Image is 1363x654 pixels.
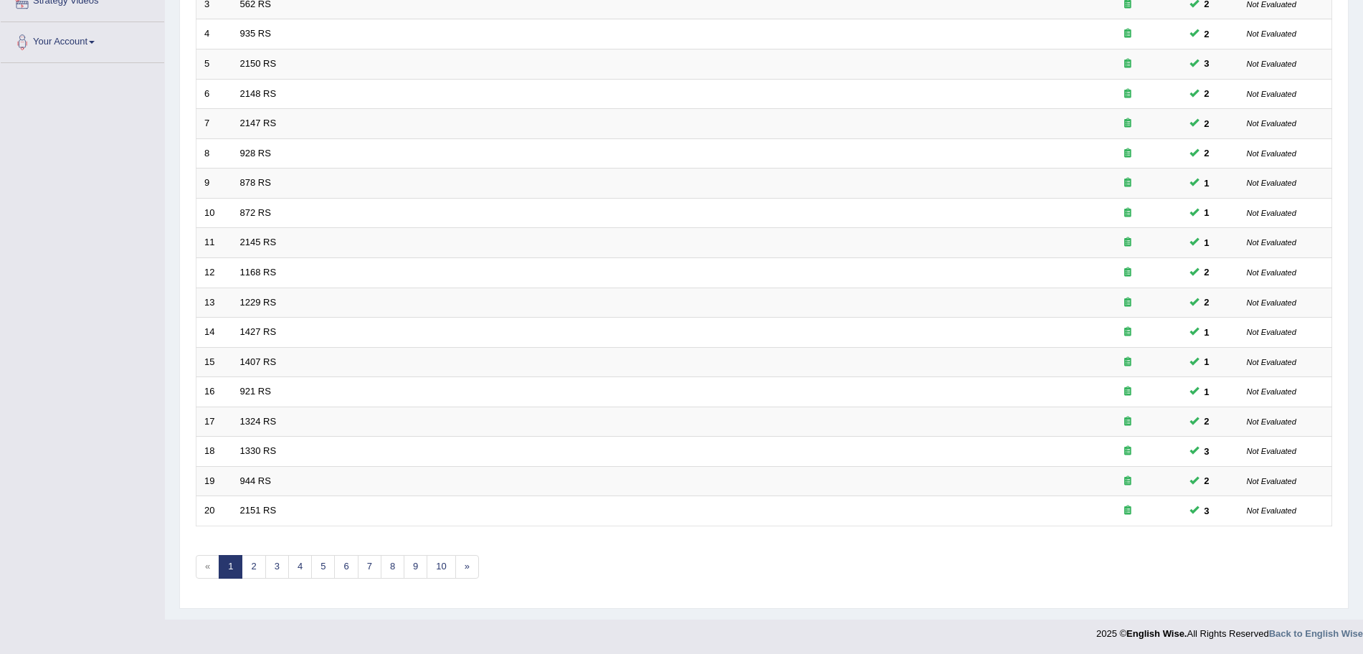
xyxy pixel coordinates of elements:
[381,555,404,579] a: 8
[311,555,335,579] a: 5
[196,169,232,199] td: 9
[1082,87,1174,101] div: Exam occurring question
[240,356,277,367] a: 1407 RS
[1199,295,1215,310] span: You can still take this question
[1082,445,1174,458] div: Exam occurring question
[1247,387,1296,396] small: Not Evaluated
[196,19,232,49] td: 4
[196,555,219,579] span: «
[196,466,232,496] td: 19
[1247,149,1296,158] small: Not Evaluated
[240,416,277,427] a: 1324 RS
[240,475,271,486] a: 944 RS
[1082,236,1174,250] div: Exam occurring question
[1082,326,1174,339] div: Exam occurring question
[196,437,232,467] td: 18
[1247,90,1296,98] small: Not Evaluated
[1247,298,1296,307] small: Not Evaluated
[334,555,358,579] a: 6
[196,407,232,437] td: 17
[1247,179,1296,187] small: Not Evaluated
[1199,325,1215,340] span: You can still take this question
[1082,147,1174,161] div: Exam occurring question
[240,237,277,247] a: 2145 RS
[1199,86,1215,101] span: You can still take this question
[1247,119,1296,128] small: Not Evaluated
[240,28,271,39] a: 935 RS
[1199,354,1215,369] span: You can still take this question
[240,267,277,278] a: 1168 RS
[1082,296,1174,310] div: Exam occurring question
[455,555,479,579] a: »
[240,88,277,99] a: 2148 RS
[1247,506,1296,515] small: Not Evaluated
[1247,358,1296,366] small: Not Evaluated
[1199,265,1215,280] span: You can still take this question
[196,318,232,348] td: 14
[1199,146,1215,161] span: You can still take this question
[1199,384,1215,399] span: You can still take this question
[196,138,232,169] td: 8
[196,377,232,407] td: 16
[1199,176,1215,191] span: You can still take this question
[196,347,232,377] td: 15
[240,118,277,128] a: 2147 RS
[1199,116,1215,131] span: You can still take this question
[219,555,242,579] a: 1
[240,58,277,69] a: 2150 RS
[1247,417,1296,426] small: Not Evaluated
[240,297,277,308] a: 1229 RS
[1199,473,1215,488] span: You can still take this question
[240,207,271,218] a: 872 RS
[1082,266,1174,280] div: Exam occurring question
[1,22,164,58] a: Your Account
[1096,620,1363,640] div: 2025 © All Rights Reserved
[404,555,427,579] a: 9
[1082,385,1174,399] div: Exam occurring question
[1126,628,1187,639] strong: English Wise.
[1247,477,1296,485] small: Not Evaluated
[240,326,277,337] a: 1427 RS
[1082,504,1174,518] div: Exam occurring question
[1247,447,1296,455] small: Not Evaluated
[427,555,455,579] a: 10
[1082,27,1174,41] div: Exam occurring question
[1082,176,1174,190] div: Exam occurring question
[1082,415,1174,429] div: Exam occurring question
[1247,29,1296,38] small: Not Evaluated
[1269,628,1363,639] a: Back to English Wise
[196,228,232,258] td: 11
[1199,235,1215,250] span: You can still take this question
[1247,209,1296,217] small: Not Evaluated
[196,198,232,228] td: 10
[240,177,271,188] a: 878 RS
[1082,57,1174,71] div: Exam occurring question
[196,496,232,526] td: 20
[288,555,312,579] a: 4
[196,288,232,318] td: 13
[1247,238,1296,247] small: Not Evaluated
[1082,207,1174,220] div: Exam occurring question
[240,505,277,516] a: 2151 RS
[196,257,232,288] td: 12
[240,386,271,397] a: 921 RS
[196,109,232,139] td: 7
[242,555,265,579] a: 2
[1082,117,1174,131] div: Exam occurring question
[1199,444,1215,459] span: You can still take this question
[358,555,381,579] a: 7
[1247,60,1296,68] small: Not Evaluated
[1082,475,1174,488] div: Exam occurring question
[240,148,271,158] a: 928 RS
[265,555,289,579] a: 3
[1199,27,1215,42] span: You can still take this question
[1247,328,1296,336] small: Not Evaluated
[240,445,277,456] a: 1330 RS
[1199,205,1215,220] span: You can still take this question
[1199,414,1215,429] span: You can still take this question
[1082,356,1174,369] div: Exam occurring question
[1247,268,1296,277] small: Not Evaluated
[1199,503,1215,518] span: You can still take this question
[1199,56,1215,71] span: You can still take this question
